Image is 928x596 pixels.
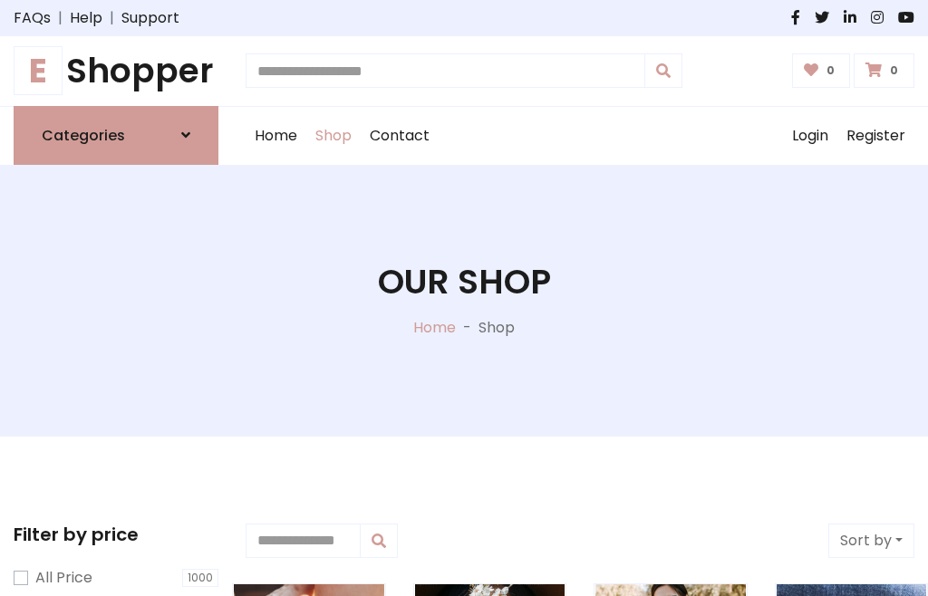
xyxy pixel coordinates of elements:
[361,107,439,165] a: Contact
[378,262,551,303] h1: Our Shop
[456,317,478,339] p: -
[828,524,914,558] button: Sort by
[51,7,70,29] span: |
[413,317,456,338] a: Home
[182,569,218,587] span: 1000
[14,51,218,91] h1: Shopper
[35,567,92,589] label: All Price
[792,53,851,88] a: 0
[783,107,837,165] a: Login
[854,53,914,88] a: 0
[14,46,63,95] span: E
[822,62,839,79] span: 0
[42,127,125,144] h6: Categories
[478,317,515,339] p: Shop
[837,107,914,165] a: Register
[14,524,218,545] h5: Filter by price
[102,7,121,29] span: |
[246,107,306,165] a: Home
[70,7,102,29] a: Help
[306,107,361,165] a: Shop
[14,7,51,29] a: FAQs
[121,7,179,29] a: Support
[885,62,903,79] span: 0
[14,106,218,165] a: Categories
[14,51,218,91] a: EShopper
